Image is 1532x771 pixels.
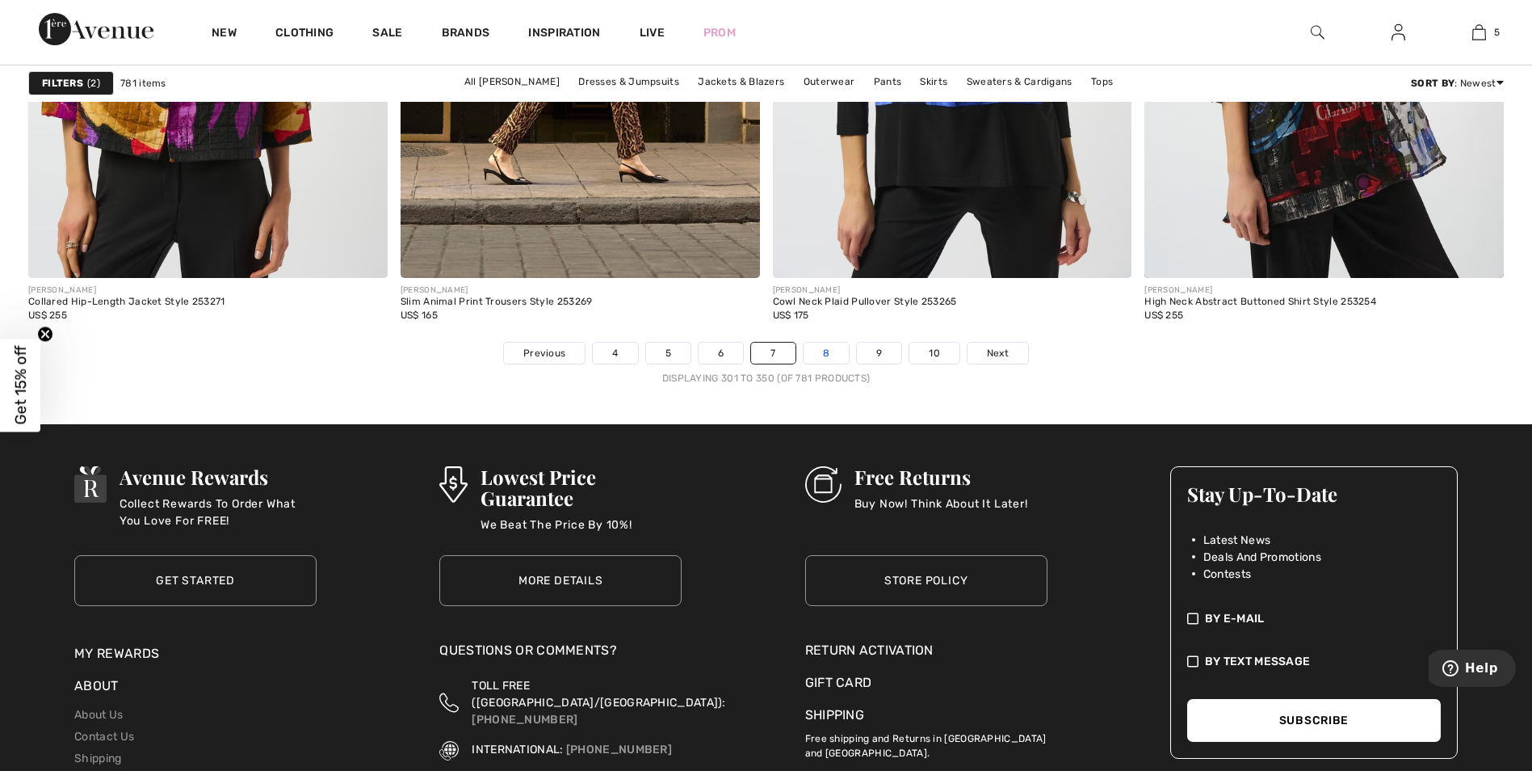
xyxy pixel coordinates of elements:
[805,725,1047,760] p: Free shipping and Returns in [GEOGRAPHIC_DATA] and [GEOGRAPHIC_DATA].
[1472,23,1486,42] img: My Bag
[1494,25,1500,40] span: 5
[854,495,1028,528] p: Buy Now! Think About It Later!
[439,741,459,760] img: International
[773,310,809,321] span: US$ 175
[699,343,743,364] a: 6
[1144,310,1183,321] span: US$ 255
[74,555,317,606] a: Get Started
[212,26,237,43] a: New
[74,646,159,661] a: My Rewards
[74,676,317,704] div: About
[11,346,30,425] span: Get 15% off
[1083,71,1121,92] a: Tops
[504,343,585,364] a: Previous
[795,71,863,92] a: Outerwear
[690,71,792,92] a: Jackets & Blazers
[967,343,1028,364] a: Next
[120,495,317,528] p: Collect Rewards To Order What You Love For FREE!
[1187,610,1198,627] img: check
[28,297,225,308] div: Collared Hip-Length Jacket Style 253271
[74,466,107,503] img: Avenue Rewards
[566,743,672,756] a: [PHONE_NUMBER]
[275,26,334,43] a: Clothing
[959,71,1081,92] a: Sweaters & Cardigans
[909,343,959,364] a: 10
[646,343,690,364] a: 5
[751,343,795,364] a: 7
[28,284,225,297] div: [PERSON_NAME]
[1144,284,1376,297] div: [PERSON_NAME]
[805,641,1047,660] a: Return Activation
[523,346,565,360] span: Previous
[1379,23,1418,43] a: Sign In
[1411,78,1454,89] strong: Sort By
[805,555,1047,606] a: Store Policy
[1187,653,1198,670] img: check
[74,752,121,765] a: Shipping
[401,310,438,321] span: US$ 165
[1205,653,1311,670] span: By Text Message
[481,466,682,508] h3: Lowest Price Guarantee
[854,466,1028,487] h3: Free Returns
[773,284,957,297] div: [PERSON_NAME]
[442,26,490,43] a: Brands
[472,713,577,727] a: [PHONE_NUMBER]
[120,76,166,91] span: 781 items
[804,343,849,364] a: 8
[372,26,402,43] a: Sale
[773,297,957,308] div: Cowl Neck Plaid Pullover Style 253265
[593,343,637,364] a: 4
[37,327,53,343] button: Close teaser
[1311,23,1324,42] img: search the website
[472,679,725,710] span: TOLL FREE ([GEOGRAPHIC_DATA]/[GEOGRAPHIC_DATA]):
[42,76,83,91] strong: Filters
[1203,566,1251,583] span: Contests
[1429,650,1516,690] iframe: Opens a widget where you can find more information
[439,641,682,668] div: Questions or Comments?
[866,71,910,92] a: Pants
[640,24,665,41] a: Live
[912,71,955,92] a: Skirts
[1187,699,1441,742] button: Subscribe
[1187,483,1441,504] h3: Stay Up-To-Date
[805,673,1047,693] a: Gift Card
[39,13,153,45] img: 1ère Avenue
[472,743,563,756] span: INTERNATIONAL:
[1144,297,1376,308] div: High Neck Abstract Buttoned Shirt Style 253254
[805,707,864,723] a: Shipping
[1203,532,1270,549] span: Latest News
[28,342,1504,385] nav: Page navigation
[439,466,467,503] img: Lowest Price Guarantee
[987,346,1009,360] span: Next
[456,71,568,92] a: All [PERSON_NAME]
[74,730,134,744] a: Contact Us
[805,466,842,503] img: Free Returns
[1203,549,1321,566] span: Deals And Promotions
[120,466,317,487] h3: Avenue Rewards
[1439,23,1518,42] a: 5
[439,677,459,728] img: Toll Free (Canada/US)
[401,284,593,297] div: [PERSON_NAME]
[28,371,1504,385] div: Displaying 301 to 350 (of 781 products)
[74,708,123,722] a: About Us
[570,71,687,92] a: Dresses & Jumpsuits
[1205,610,1265,627] span: By E-mail
[401,297,593,308] div: Slim Animal Print Trousers Style 253269
[528,26,600,43] span: Inspiration
[857,343,901,364] a: 9
[703,24,736,41] a: Prom
[439,555,682,606] a: More Details
[28,310,67,321] span: US$ 255
[481,516,682,549] p: We Beat The Price By 10%!
[1391,23,1405,42] img: My Info
[1411,76,1504,91] div: : Newest
[87,76,100,91] span: 2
